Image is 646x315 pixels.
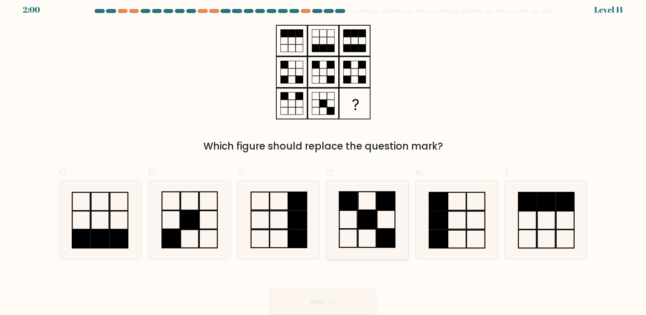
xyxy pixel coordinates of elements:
[505,164,510,180] span: f.
[415,164,424,180] span: e.
[23,4,40,16] div: 2:00
[237,164,246,180] span: c.
[270,289,376,315] button: Next
[594,4,623,16] div: Level 11
[59,164,69,180] span: a.
[64,139,582,154] div: Which figure should replace the question mark?
[148,164,158,180] span: b.
[326,164,336,180] span: d.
